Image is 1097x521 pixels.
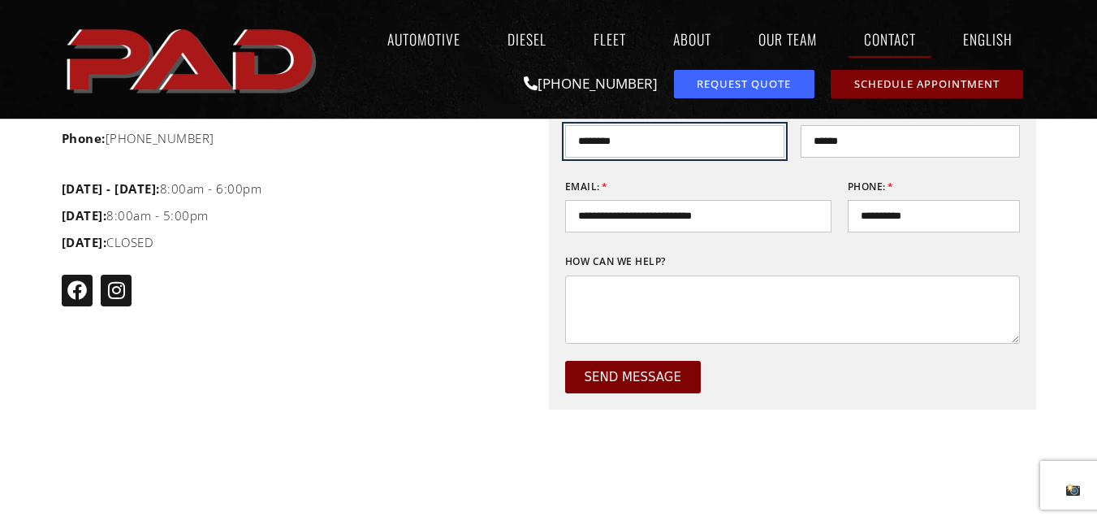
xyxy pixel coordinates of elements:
[674,70,814,98] a: request a service or repair quote
[492,20,562,58] a: Diesel
[62,15,325,103] a: pro automotive and diesel home page
[697,79,791,89] span: Request Quote
[948,20,1036,58] a: English
[849,20,931,58] a: Contact
[1066,484,1080,497] img: 📸
[62,130,106,146] strong: Phone:
[62,207,107,224] b: [DATE]:
[62,15,325,103] img: The image shows the word "PAD" in bold, red, uppercase letters with a slight shadow effect.
[565,98,1020,410] form: Contact
[585,371,681,384] span: Send Message
[848,174,894,200] label: Phone:
[372,20,476,58] a: Automotive
[524,74,658,93] a: [PHONE_NUMBER]
[831,70,1023,98] a: schedule repair or service appointment
[743,20,832,58] a: Our Team
[565,361,701,393] button: Send Message
[62,176,262,201] span: 8:00am - 6:00pm
[658,20,727,58] a: About
[101,275,132,306] a: pro automotive and diesel instagram page
[62,230,154,254] span: CLOSED
[62,203,209,228] span: 8:00am - 5:00pm
[62,128,508,148] a: Phone:[PHONE_NUMBER]
[565,174,608,200] label: Email:
[62,234,107,250] b: [DATE]:
[325,20,1036,58] nav: Menu
[62,128,214,148] span: [PHONE_NUMBER]
[854,79,1000,89] span: Schedule Appointment
[62,180,160,197] b: [DATE] - [DATE]:
[62,275,93,306] a: pro automotive and diesel facebook page
[578,20,641,58] a: Fleet
[565,249,666,275] label: How can we help?
[1065,479,1081,505] div: Take Screenshot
